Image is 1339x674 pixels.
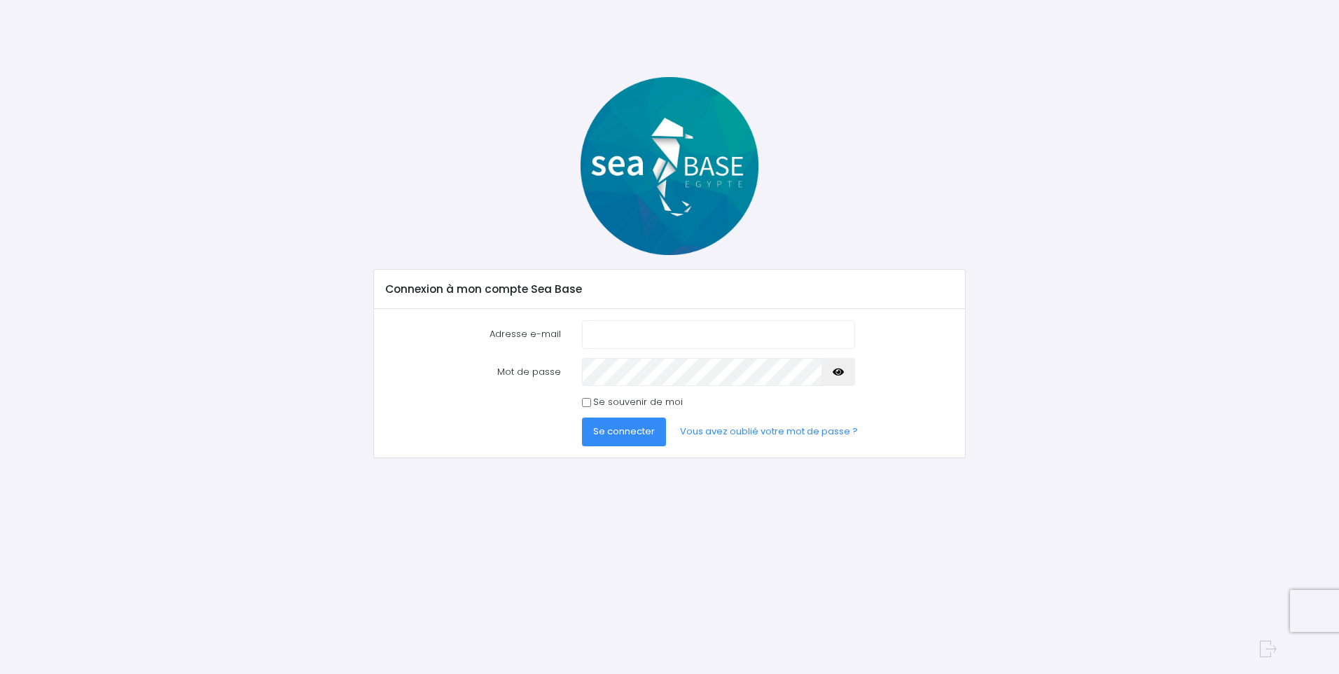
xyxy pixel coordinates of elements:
label: Se souvenir de moi [593,395,683,409]
label: Mot de passe [375,358,571,386]
span: Se connecter [593,425,655,438]
a: Vous avez oublié votre mot de passe ? [669,418,869,446]
label: Adresse e-mail [375,320,571,348]
div: Connexion à mon compte Sea Base [374,270,964,309]
button: Se connecter [582,418,666,446]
